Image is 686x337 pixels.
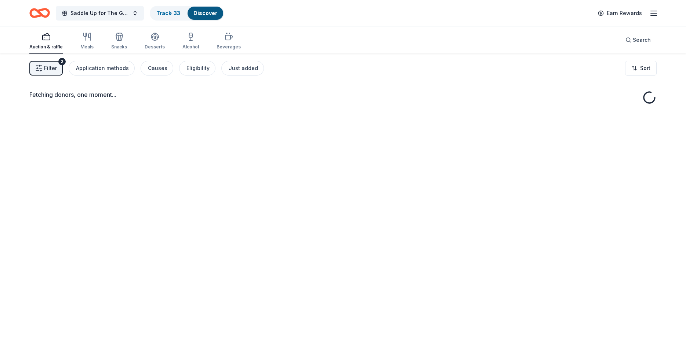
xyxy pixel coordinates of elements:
[620,33,657,47] button: Search
[145,44,165,50] div: Desserts
[29,4,50,22] a: Home
[58,58,66,65] div: 2
[29,44,63,50] div: Auction & raffle
[145,29,165,54] button: Desserts
[182,29,199,54] button: Alcohol
[111,29,127,54] button: Snacks
[150,6,224,21] button: Track· 33Discover
[29,61,63,76] button: Filter2
[633,36,651,44] span: Search
[29,90,657,99] div: Fetching donors, one moment...
[193,10,217,16] a: Discover
[625,61,657,76] button: Sort
[217,29,241,54] button: Beverages
[111,44,127,50] div: Snacks
[80,29,94,54] button: Meals
[229,64,258,73] div: Just added
[148,64,167,73] div: Causes
[221,61,264,76] button: Just added
[141,61,173,76] button: Causes
[80,44,94,50] div: Meals
[182,44,199,50] div: Alcohol
[156,10,180,16] a: Track· 33
[44,64,57,73] span: Filter
[594,7,646,20] a: Earn Rewards
[640,64,650,73] span: Sort
[76,64,129,73] div: Application methods
[186,64,210,73] div: Eligibility
[70,9,129,18] span: Saddle Up for The Guild
[179,61,215,76] button: Eligibility
[29,29,63,54] button: Auction & raffle
[69,61,135,76] button: Application methods
[56,6,144,21] button: Saddle Up for The Guild
[217,44,241,50] div: Beverages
